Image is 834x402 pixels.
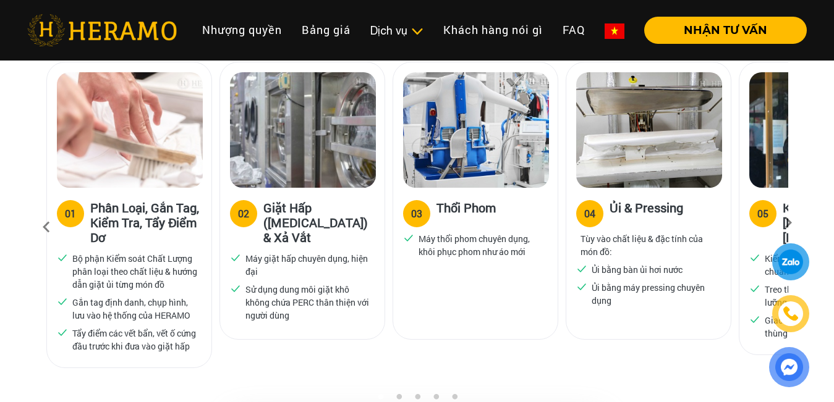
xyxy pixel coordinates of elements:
[411,25,423,38] img: subToggleIcon
[610,200,683,225] h3: Ủi & Pressing
[72,296,197,322] p: Gắn tag định danh, chụp hình, lưu vào hệ thống của HERAMO
[370,22,423,39] div: Dịch vụ
[592,281,717,307] p: Ủi bằng máy pressing chuyên dụng
[757,206,768,221] div: 05
[230,252,241,263] img: checked.svg
[634,25,807,36] a: NHẬN TƯ VẤN
[57,252,68,263] img: checked.svg
[230,283,241,294] img: checked.svg
[576,72,722,188] img: heramo-quy-trinh-giat-hap-tieu-chuan-buoc-4
[72,252,197,291] p: Bộ phận Kiểm soát Chất Lượng phân loại theo chất liệu & hướng dẫn giặt ủi từng món đồ
[65,206,76,221] div: 01
[581,232,717,258] p: Tùy vào chất liệu & đặc tính của món đồ:
[403,72,549,188] img: heramo-quy-trinh-giat-hap-tieu-chuan-buoc-3
[57,296,68,307] img: checked.svg
[644,17,807,44] button: NHẬN TƯ VẤN
[576,281,587,292] img: checked.svg
[436,200,496,225] h3: Thổi Phom
[749,314,760,325] img: checked.svg
[576,263,587,274] img: checked.svg
[245,252,370,278] p: Máy giặt hấp chuyên dụng, hiện đại
[584,206,595,221] div: 04
[192,17,292,43] a: Nhượng quyền
[230,72,376,188] img: heramo-quy-trinh-giat-hap-tieu-chuan-buoc-2
[784,307,798,320] img: phone-icon
[605,23,624,39] img: vn-flag.png
[90,200,202,245] h3: Phân Loại, Gắn Tag, Kiểm Tra, Tẩy Điểm Dơ
[403,232,414,243] img: checked.svg
[592,263,683,276] p: Ủi bằng bàn ủi hơi nước
[57,72,203,188] img: heramo-quy-trinh-giat-hap-tieu-chuan-buoc-1
[238,206,249,221] div: 02
[749,252,760,263] img: checked.svg
[419,232,543,258] p: Máy thổi phom chuyên dụng, khôi phục phom như áo mới
[433,17,553,43] a: Khách hàng nói gì
[774,297,807,330] a: phone-icon
[263,200,375,245] h3: Giặt Hấp ([MEDICAL_DATA]) & Xả Vắt
[749,283,760,294] img: checked.svg
[553,17,595,43] a: FAQ
[411,206,422,221] div: 03
[245,283,370,322] p: Sử dụng dung môi giặt khô không chứa PERC thân thiện với người dùng
[72,327,197,353] p: Tẩy điểm các vết bẩn, vết ố cứng đầu trước khi đưa vào giặt hấp
[57,327,68,338] img: checked.svg
[292,17,360,43] a: Bảng giá
[27,14,177,46] img: heramo-logo.png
